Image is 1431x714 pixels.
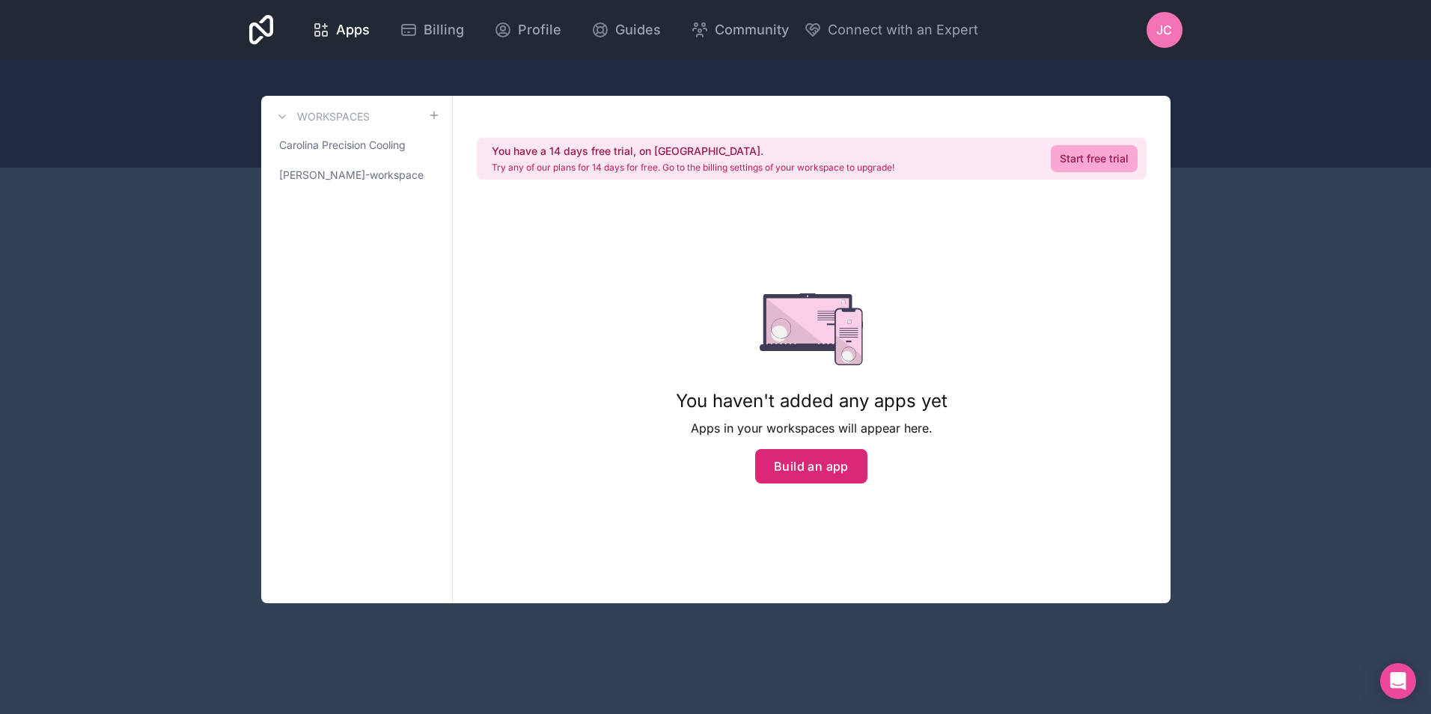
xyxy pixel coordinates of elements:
p: Apps in your workspaces will appear here. [676,419,948,437]
h2: You have a 14 days free trial, on [GEOGRAPHIC_DATA]. [492,144,894,159]
span: Profile [518,19,561,40]
button: Build an app [755,449,867,483]
a: Start free trial [1051,145,1138,172]
button: Connect with an Expert [804,19,978,40]
a: Guides [579,13,673,46]
a: Community [679,13,801,46]
span: Community [715,19,789,40]
a: Workspaces [273,108,370,126]
h3: Workspaces [297,109,370,124]
span: Guides [615,19,661,40]
a: Apps [300,13,382,46]
a: Profile [482,13,573,46]
span: Connect with an Expert [828,19,978,40]
span: Apps [336,19,370,40]
div: Open Intercom Messenger [1380,663,1416,699]
a: Carolina Precision Cooling [273,132,440,159]
a: [PERSON_NAME]-workspace [273,162,440,189]
img: empty state [760,293,864,365]
h1: You haven't added any apps yet [676,389,948,413]
span: JC [1156,21,1172,39]
span: Billing [424,19,464,40]
p: Try any of our plans for 14 days for free. Go to the billing settings of your workspace to upgrade! [492,162,894,174]
span: Carolina Precision Cooling [279,138,406,153]
a: Billing [388,13,476,46]
span: [PERSON_NAME]-workspace [279,168,424,183]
